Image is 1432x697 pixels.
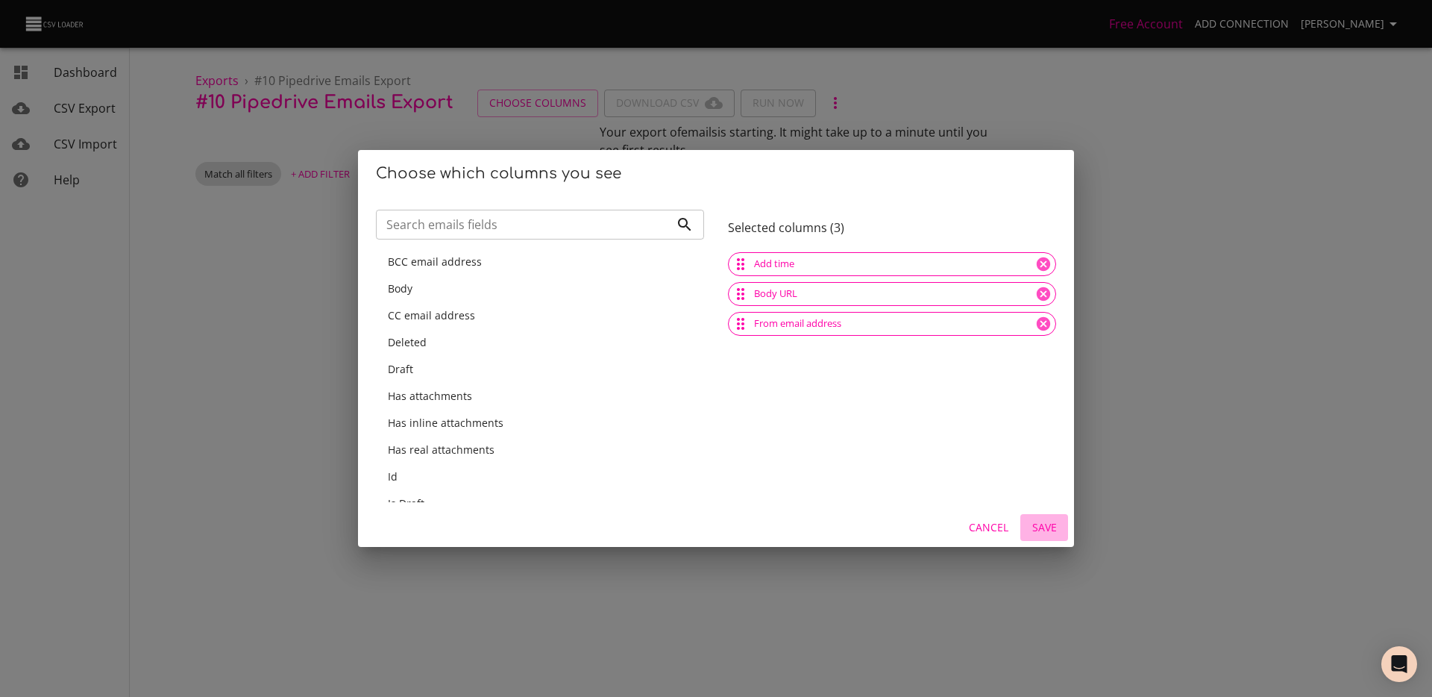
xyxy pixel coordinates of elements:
[388,389,472,403] span: Has attachments
[388,281,412,296] span: Body
[388,443,494,457] span: Has real attachments
[388,308,475,322] span: CC email address
[376,383,704,410] div: Has attachments
[1381,646,1417,682] div: Open Intercom Messenger
[728,312,1056,336] div: From email address
[745,257,803,271] span: Add time
[376,356,704,383] div: Draft
[388,335,427,349] span: Deleted
[388,496,424,510] span: Is Draft
[963,514,1014,542] button: Cancel
[728,221,1056,235] h6: Selected columns ( 3 )
[376,302,704,329] div: CC email address
[745,316,850,331] span: From email address
[1026,519,1062,537] span: Save
[728,282,1056,306] div: Body URL
[376,463,704,490] div: Id
[376,490,704,517] div: Is Draft
[388,416,503,430] span: Has inline attachments
[376,410,704,437] div: Has inline attachments
[388,254,482,269] span: BCC email address
[376,275,704,302] div: Body
[376,249,704,275] div: BCC email address
[376,329,704,356] div: Deleted
[969,519,1008,537] span: Cancel
[376,437,704,463] div: Has real attachments
[388,362,413,376] span: Draft
[376,162,1056,186] h2: Choose which columns you see
[745,287,806,301] span: Body URL
[728,252,1056,276] div: Add time
[388,469,398,484] span: Id
[1020,514,1068,542] button: Save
